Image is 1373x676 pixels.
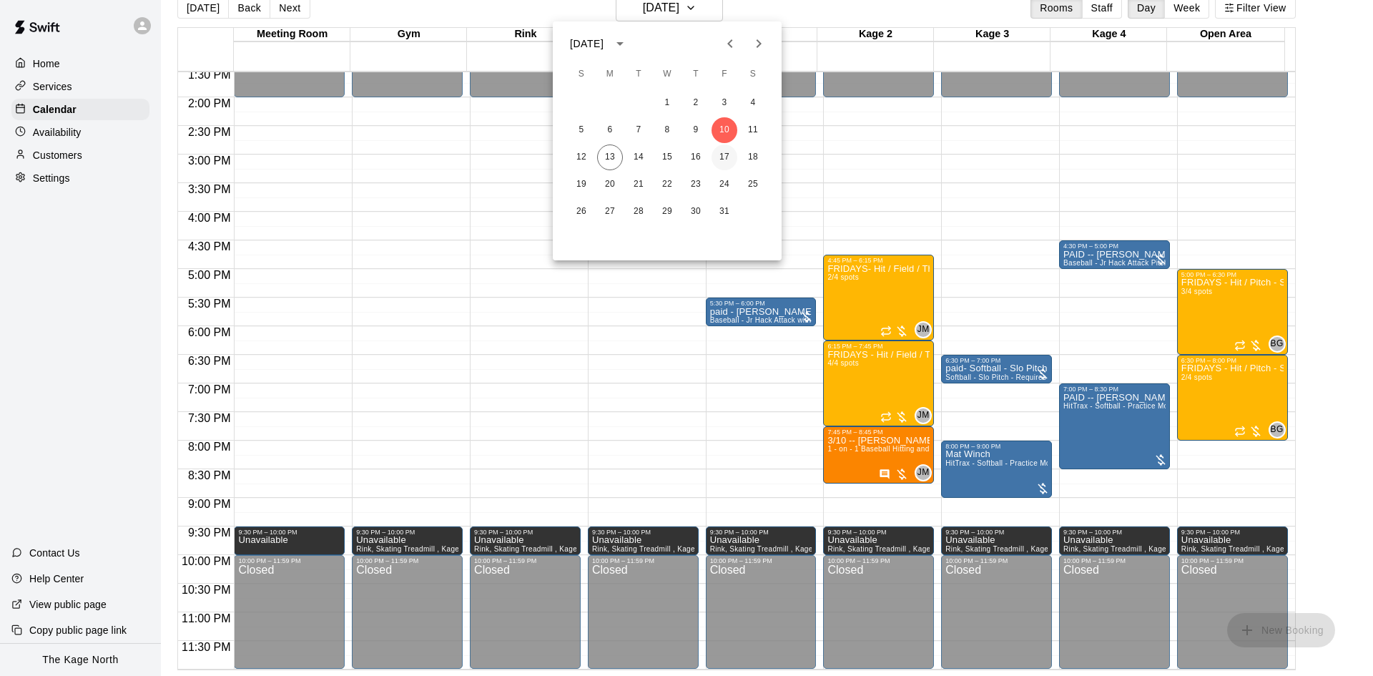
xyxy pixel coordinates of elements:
[740,172,766,197] button: 25
[683,199,709,225] button: 30
[626,172,651,197] button: 21
[654,172,680,197] button: 22
[654,117,680,143] button: 8
[626,117,651,143] button: 7
[569,117,594,143] button: 5
[654,199,680,225] button: 29
[712,172,737,197] button: 24
[626,60,651,89] span: Tuesday
[569,144,594,170] button: 12
[683,60,709,89] span: Thursday
[683,117,709,143] button: 9
[712,117,737,143] button: 10
[569,199,594,225] button: 26
[716,29,744,58] button: Previous month
[712,90,737,116] button: 3
[569,60,594,89] span: Sunday
[683,144,709,170] button: 16
[683,90,709,116] button: 2
[608,31,632,56] button: calendar view is open, switch to year view
[597,117,623,143] button: 6
[740,144,766,170] button: 18
[683,172,709,197] button: 23
[597,60,623,89] span: Monday
[744,29,773,58] button: Next month
[712,144,737,170] button: 17
[654,144,680,170] button: 15
[597,144,623,170] button: 13
[569,172,594,197] button: 19
[626,199,651,225] button: 28
[597,172,623,197] button: 20
[654,60,680,89] span: Wednesday
[712,60,737,89] span: Friday
[597,199,623,225] button: 27
[740,90,766,116] button: 4
[626,144,651,170] button: 14
[740,60,766,89] span: Saturday
[654,90,680,116] button: 1
[712,199,737,225] button: 31
[570,36,604,52] div: [DATE]
[740,117,766,143] button: 11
